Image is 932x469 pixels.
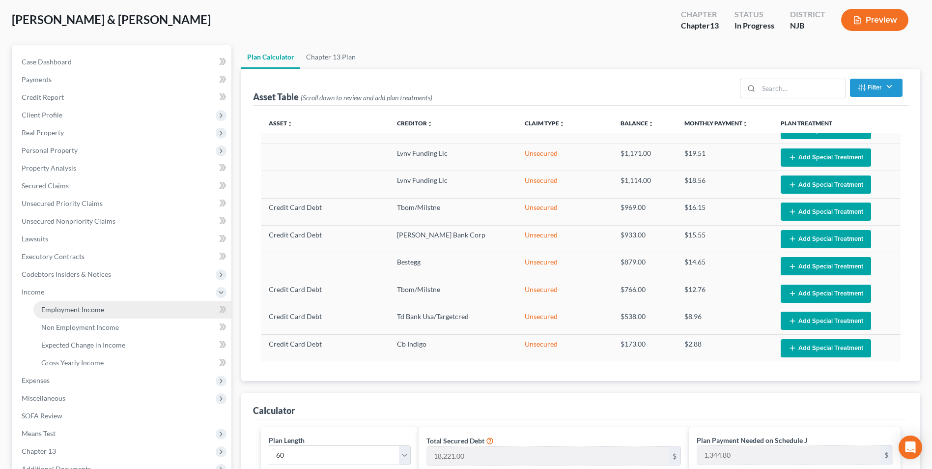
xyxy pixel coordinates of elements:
[850,79,903,97] button: Filter
[613,171,677,198] td: $1,114.00
[241,45,300,69] a: Plan Calculator
[677,144,772,171] td: $19.51
[677,226,772,253] td: $15.55
[710,21,719,30] span: 13
[22,252,85,261] span: Executory Contracts
[517,226,613,253] td: Unsecured
[41,341,125,349] span: Expected Change in Income
[880,446,892,465] div: $
[14,230,231,248] a: Lawsuits
[41,358,104,367] span: Gross Yearly Income
[397,119,433,127] a: Creditorunfold_more
[517,253,613,280] td: Unsecured
[12,12,211,27] span: [PERSON_NAME] & [PERSON_NAME]
[22,447,56,455] span: Chapter 13
[517,198,613,225] td: Unsecured
[33,319,231,336] a: Non Employment Income
[22,394,65,402] span: Miscellaneous
[22,199,103,207] span: Unsecured Priority Claims
[759,79,846,98] input: Search...
[517,280,613,307] td: Unsecured
[613,226,677,253] td: $933.00
[261,307,389,334] td: Credit Card Debt
[22,58,72,66] span: Case Dashboard
[781,312,871,330] button: Add Special Treatment
[681,9,719,20] div: Chapter
[389,226,517,253] td: [PERSON_NAME] Bank Corp
[389,198,517,225] td: Tbom/Milstne
[681,20,719,31] div: Chapter
[781,339,871,357] button: Add Special Treatment
[261,280,389,307] td: Credit Card Debt
[697,446,880,465] input: 0.00
[621,119,654,127] a: Balanceunfold_more
[22,429,56,438] span: Means Test
[389,144,517,171] td: Lvnv Funding Llc
[14,177,231,195] a: Secured Claims
[22,288,44,296] span: Income
[613,334,677,361] td: $173.00
[22,411,62,420] span: SOFA Review
[22,93,64,101] span: Credit Report
[287,121,293,127] i: unfold_more
[697,435,807,445] label: Plan Payment Needed on Schedule J
[261,226,389,253] td: Credit Card Debt
[517,144,613,171] td: Unsecured
[301,93,432,102] span: (Scroll down to review and add plan treatments)
[426,436,484,446] label: Total Secured Debt
[14,71,231,88] a: Payments
[841,9,908,31] button: Preview
[781,203,871,221] button: Add Special Treatment
[41,323,119,331] span: Non Employment Income
[427,121,433,127] i: unfold_more
[781,257,871,275] button: Add Special Treatment
[14,212,231,230] a: Unsecured Nonpriority Claims
[742,121,748,127] i: unfold_more
[613,253,677,280] td: $879.00
[781,148,871,167] button: Add Special Treatment
[613,280,677,307] td: $766.00
[22,146,78,154] span: Personal Property
[613,144,677,171] td: $1,171.00
[389,280,517,307] td: Tbom/Milstne
[517,307,613,334] td: Unsecured
[269,435,305,445] label: Plan Length
[790,9,825,20] div: District
[22,128,64,137] span: Real Property
[253,91,432,103] div: Asset Table
[14,159,231,177] a: Property Analysis
[33,336,231,354] a: Expected Change in Income
[781,230,871,248] button: Add Special Treatment
[677,253,772,280] td: $14.65
[734,9,774,20] div: Status
[684,119,748,127] a: Monthly Paymentunfold_more
[669,447,680,466] div: $
[677,334,772,361] td: $2.88
[677,198,772,225] td: $16.15
[14,248,231,265] a: Executory Contracts
[33,301,231,319] a: Employment Income
[253,405,295,416] div: Calculator
[790,20,825,31] div: NJB
[22,270,111,278] span: Codebtors Insiders & Notices
[269,119,293,127] a: Assetunfold_more
[677,171,772,198] td: $18.56
[22,181,69,190] span: Secured Claims
[300,45,362,69] a: Chapter 13 Plan
[389,171,517,198] td: Lvnv Funding Llc
[33,354,231,372] a: Gross Yearly Income
[517,171,613,198] td: Unsecured
[14,53,231,71] a: Case Dashboard
[389,307,517,334] td: Td Bank Usa/Targetcred
[613,307,677,334] td: $538.00
[389,253,517,280] td: Bestegg
[22,164,76,172] span: Property Analysis
[559,121,565,127] i: unfold_more
[261,198,389,225] td: Credit Card Debt
[613,198,677,225] td: $969.00
[781,285,871,303] button: Add Special Treatment
[14,195,231,212] a: Unsecured Priority Claims
[899,436,922,459] div: Open Intercom Messenger
[781,176,871,194] button: Add Special Treatment
[14,88,231,106] a: Credit Report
